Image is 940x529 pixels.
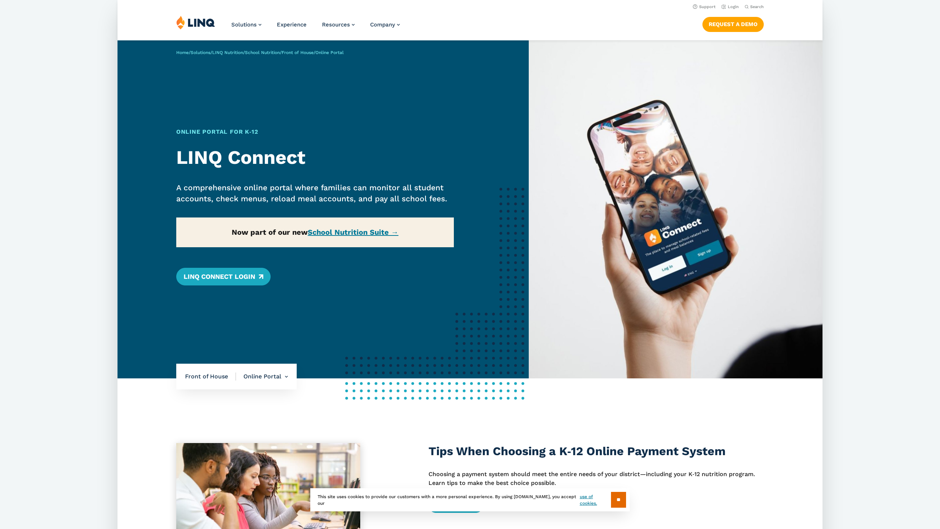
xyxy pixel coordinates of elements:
a: use of cookies. [580,493,611,507]
a: Request a Demo [702,17,764,32]
a: Home [176,50,189,55]
a: Front of House [282,50,314,55]
p: Choosing a payment system should meet the entire needs of your district—including your K‑12 nutri... [429,470,764,488]
a: Login [722,4,739,9]
a: Support [693,4,716,9]
li: Online Portal [236,364,288,389]
a: Experience [277,21,307,28]
span: Front of House [185,373,236,381]
p: A comprehensive online portal where families can monitor all student accounts, check menus, reloa... [176,182,454,204]
a: Solutions [231,21,261,28]
a: School Nutrition [245,50,280,55]
a: Solutions [191,50,210,55]
img: LINQ | K‑12 Software [176,15,215,29]
strong: Now part of our new [232,228,398,237]
a: LINQ Nutrition [212,50,243,55]
span: / / / / / [176,50,344,55]
strong: LINQ Connect [176,146,305,169]
span: Resources [322,21,350,28]
span: Search [750,4,764,9]
nav: Utility Navigation [117,2,822,10]
button: Open Search Bar [745,4,764,10]
a: Resources [322,21,355,28]
div: This site uses cookies to provide our customers with a more personal experience. By using [DOMAIN... [310,488,630,511]
nav: Primary Navigation [231,15,400,40]
nav: Button Navigation [702,15,764,32]
span: Online Portal [315,50,344,55]
a: Company [370,21,400,28]
h1: Online Portal for K‑12 [176,127,454,136]
h3: Tips When Choosing a K‑12 Online Payment System [429,443,764,460]
a: LINQ Connect Login [176,268,271,285]
a: School Nutrition Suite → [308,228,398,237]
span: Company [370,21,395,28]
span: Solutions [231,21,257,28]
